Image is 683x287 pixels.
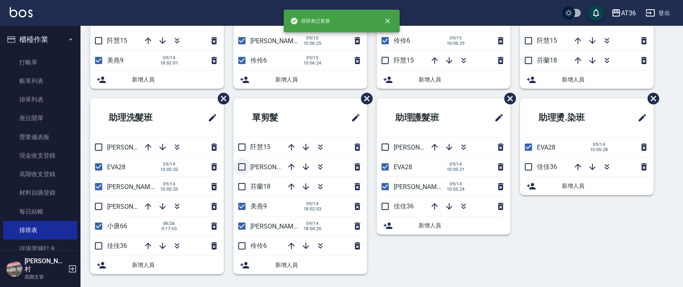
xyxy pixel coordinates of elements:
span: [PERSON_NAME]11 [250,223,306,230]
span: 佳佳36 [394,202,414,210]
a: 高階收支登錄 [3,165,77,183]
button: save [588,5,604,21]
span: 新增人員 [132,75,217,84]
span: 小唐66 [107,222,127,230]
span: 刪除班表 [498,87,517,110]
span: 美燕9 [250,202,267,210]
span: 美燕9 [107,56,124,64]
span: 芬蘭18 [250,183,270,190]
a: 每日結帳 [3,202,77,221]
span: 9:17:50 [160,226,178,231]
div: AT36 [621,8,636,18]
div: 新增人員 [520,71,654,89]
span: EVA28 [537,143,555,151]
span: 18:02:01 [160,60,178,66]
span: 修改班表的標題 [633,108,647,127]
span: 新增人員 [132,261,217,269]
span: 09/14 [303,201,322,206]
span: 09/14 [160,162,178,167]
h2: 單剪髮 [240,103,318,132]
a: 營業儀表板 [3,128,77,146]
span: 10:05:24 [447,187,465,192]
a: 座位開單 [3,109,77,127]
h5: [PERSON_NAME]村 [25,257,66,273]
div: 新增人員 [377,71,510,89]
span: 伶伶6 [250,56,267,64]
span: 刪除班表 [212,87,231,110]
span: 芬蘭18 [537,56,557,64]
span: [PERSON_NAME]16 [250,37,306,45]
span: 刪除班表 [355,87,374,110]
span: 09/15 [303,55,322,60]
h2: 助理燙.染班 [526,103,615,132]
div: 新增人員 [233,256,367,274]
span: [PERSON_NAME]55 [107,203,163,210]
span: 10:05:33 [160,187,178,192]
span: 新增人員 [562,182,647,190]
span: 10:05:21 [447,167,465,172]
h2: 助理護髮班 [383,103,470,132]
span: 09/15 [447,35,465,41]
span: 佳佳36 [537,163,557,171]
span: 阡慧15 [394,56,414,64]
div: 新增人員 [377,216,510,235]
span: 排班表已更新 [290,17,330,25]
span: [PERSON_NAME]58 [394,183,449,191]
span: [PERSON_NAME]16 [250,163,306,171]
button: 登出 [642,6,673,21]
span: [PERSON_NAME]56 [107,143,163,151]
span: EVA28 [394,163,412,171]
span: 10:05:28 [590,147,608,152]
button: AT36 [608,5,639,21]
span: 09/14 [303,221,322,226]
span: 09/14 [590,142,608,147]
span: 09/14 [447,162,465,167]
span: 08/26 [160,221,178,226]
span: 新增人員 [419,221,504,230]
span: [PERSON_NAME]56 [394,143,449,151]
span: 阡慧15 [250,143,270,151]
span: EVA28 [107,163,126,171]
a: 排班表 [3,221,77,239]
button: close [379,12,396,30]
span: [PERSON_NAME]58 [107,183,163,191]
a: 打帳單 [3,53,77,72]
span: 刪除班表 [642,87,660,110]
span: 10:05:32 [160,167,178,172]
span: 新增人員 [419,75,504,84]
span: 09/15 [303,35,322,41]
div: 新增人員 [90,71,224,89]
img: Person [6,261,23,277]
span: 修改班表的標題 [346,108,361,127]
span: 佳佳36 [107,242,127,250]
div: 新增人員 [90,256,224,274]
img: Logo [10,7,33,17]
span: 修改班表的標題 [489,108,504,127]
span: 10:06:29 [447,41,465,46]
span: 新增人員 [275,75,361,84]
span: 修改班表的標題 [203,108,217,127]
button: 櫃檯作業 [3,29,77,50]
span: 09/14 [160,181,178,187]
span: 09/14 [447,181,465,187]
span: 18:02:03 [303,206,322,212]
h2: 助理洗髮班 [97,103,184,132]
p: 高階主管 [25,273,66,281]
span: 18:04:20 [303,226,322,231]
a: 材料自購登錄 [3,183,77,202]
span: 10:06:25 [303,41,322,46]
span: 09/14 [160,55,178,60]
a: 現金收支登錄 [3,146,77,165]
div: 新增人員 [233,71,367,89]
span: 伶伶6 [394,37,410,44]
a: 現場電腦打卡 [3,239,77,258]
span: 新增人員 [275,261,361,269]
a: 掛單列表 [3,90,77,109]
span: 阡慧15 [537,37,557,44]
span: 10:06:24 [303,60,322,66]
span: 伶伶6 [250,242,267,250]
a: 帳單列表 [3,72,77,90]
div: 新增人員 [520,177,654,195]
span: 新增人員 [562,75,647,84]
span: 阡慧15 [107,37,127,44]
